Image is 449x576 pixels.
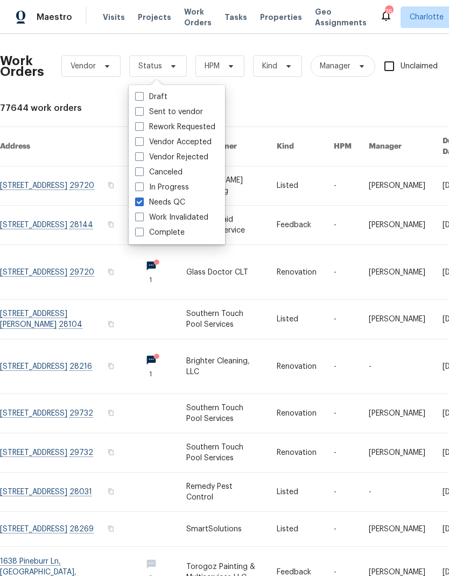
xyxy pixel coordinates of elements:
[135,182,189,193] label: In Progress
[325,339,360,394] td: -
[360,512,434,547] td: [PERSON_NAME]
[205,61,220,72] span: HPM
[268,433,325,473] td: Renovation
[135,107,203,117] label: Sent to vendor
[315,6,367,28] span: Geo Assignments
[106,524,116,533] button: Copy Address
[135,197,185,208] label: Needs QC
[135,92,167,102] label: Draft
[37,12,72,23] span: Maestro
[135,137,212,147] label: Vendor Accepted
[385,6,392,17] div: 76
[106,180,116,190] button: Copy Address
[325,433,360,473] td: -
[325,394,360,433] td: -
[360,206,434,245] td: [PERSON_NAME]
[268,127,325,166] th: Kind
[184,6,212,28] span: Work Orders
[178,394,268,433] td: Southern Touch Pool Services
[325,512,360,547] td: -
[135,122,215,132] label: Rework Requested
[138,61,162,72] span: Status
[360,300,434,339] td: [PERSON_NAME]
[262,61,277,72] span: Kind
[268,166,325,206] td: Listed
[360,433,434,473] td: [PERSON_NAME]
[401,61,438,72] span: Unclaimed
[106,447,116,457] button: Copy Address
[268,394,325,433] td: Renovation
[178,300,268,339] td: Southern Touch Pool Services
[106,361,116,371] button: Copy Address
[325,245,360,300] td: -
[106,220,116,229] button: Copy Address
[410,12,444,23] span: Charlotte
[178,512,268,547] td: SmartSolutions
[135,227,185,238] label: Complete
[106,408,116,418] button: Copy Address
[135,167,183,178] label: Canceled
[325,166,360,206] td: -
[178,339,268,394] td: Brighter Cleaning, LLC
[360,245,434,300] td: [PERSON_NAME]
[360,394,434,433] td: [PERSON_NAME]
[325,127,360,166] th: HPM
[268,339,325,394] td: Renovation
[106,267,116,277] button: Copy Address
[268,512,325,547] td: Listed
[325,206,360,245] td: -
[360,166,434,206] td: [PERSON_NAME]
[178,245,268,300] td: Glass Doctor CLT
[178,433,268,473] td: Southern Touch Pool Services
[268,245,325,300] td: Renovation
[71,61,96,72] span: Vendor
[124,127,178,166] th: Messages
[103,12,125,23] span: Visits
[224,13,247,21] span: Tasks
[178,473,268,512] td: Remedy Pest Control
[268,473,325,512] td: Listed
[268,300,325,339] td: Listed
[106,319,116,329] button: Copy Address
[320,61,350,72] span: Manager
[135,212,208,223] label: Work Invalidated
[138,12,171,23] span: Projects
[360,473,434,512] td: -
[360,127,434,166] th: Manager
[268,206,325,245] td: Feedback
[106,487,116,496] button: Copy Address
[260,12,302,23] span: Properties
[325,300,360,339] td: -
[360,339,434,394] td: -
[135,152,208,163] label: Vendor Rejected
[325,473,360,512] td: -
